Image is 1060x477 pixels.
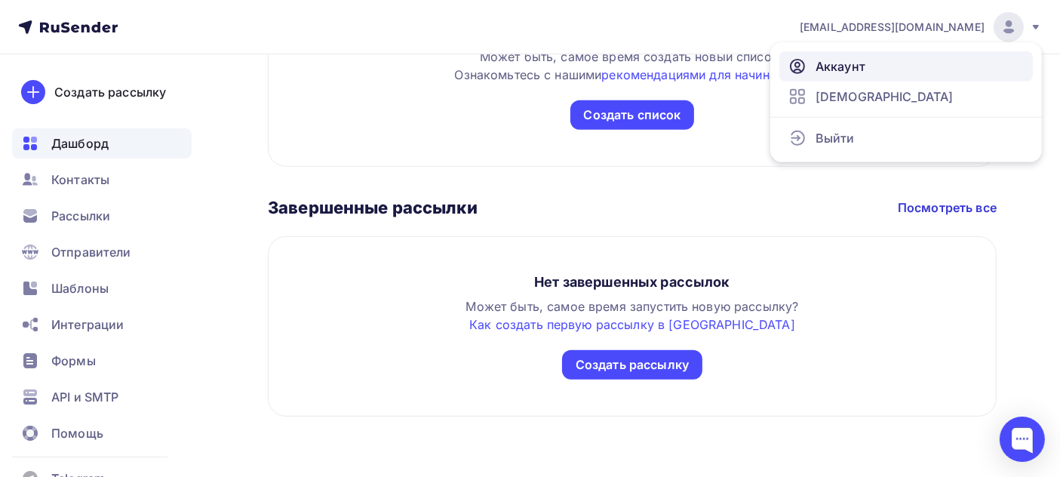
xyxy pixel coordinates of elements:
h3: Завершенные рассылки [268,197,478,218]
span: Помощь [51,424,103,442]
span: Шаблоны [51,279,109,297]
span: Выйти [816,129,855,147]
a: [EMAIL_ADDRESS][DOMAIN_NAME] [800,12,1042,42]
a: Как создать первую рассылку в [GEOGRAPHIC_DATA] [469,317,795,332]
span: [DEMOGRAPHIC_DATA] [816,88,954,106]
a: Рассылки [12,201,192,231]
div: Создать рассылку [54,83,166,101]
span: Отправители [51,243,131,261]
ul: [EMAIL_ADDRESS][DOMAIN_NAME] [770,42,1042,162]
a: Дашборд [12,128,192,158]
a: Формы [12,346,192,376]
span: Интеграции [51,315,124,334]
span: API и SMTP [51,388,118,406]
a: Шаблоны [12,273,192,303]
span: Аккаунт [816,57,865,75]
a: Отправители [12,237,192,267]
div: Создать список [584,106,681,124]
a: Контакты [12,165,192,195]
a: Посмотреть все [898,198,997,217]
span: Формы [51,352,96,370]
span: Рассылки [51,207,110,225]
span: Может быть, самое время запустить новую рассылку? [466,299,799,332]
a: рекомендациями для начинающих [601,67,810,82]
div: Нет завершенных рассылок [534,273,730,291]
div: Создать рассылку [576,356,689,374]
span: Контакты [51,171,109,189]
span: [EMAIL_ADDRESS][DOMAIN_NAME] [800,20,985,35]
span: Дашборд [51,134,109,152]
